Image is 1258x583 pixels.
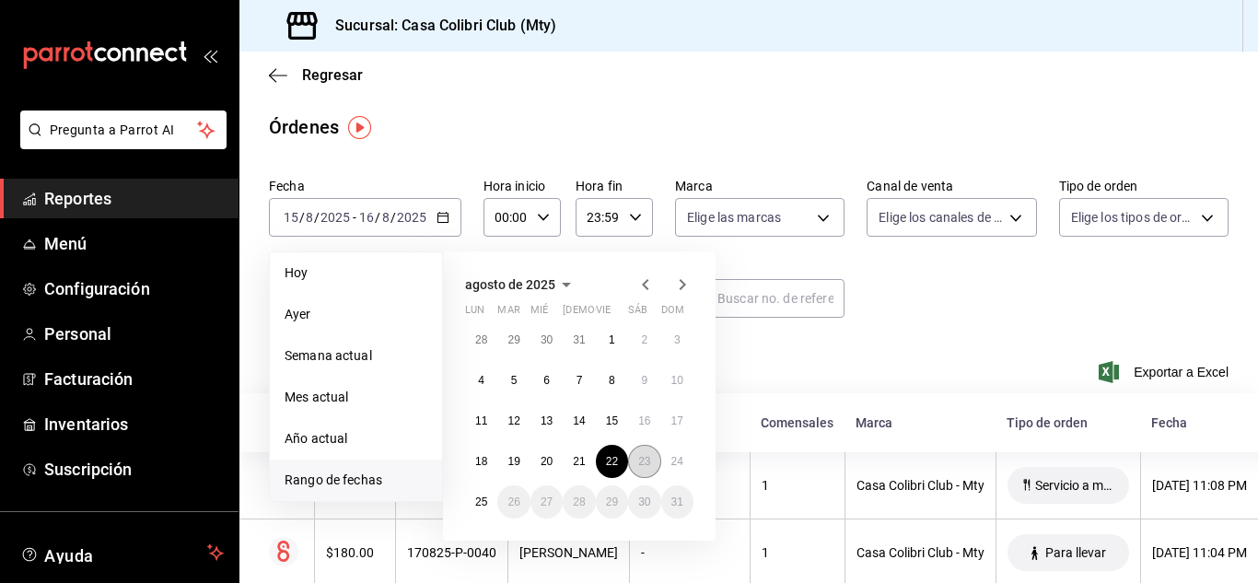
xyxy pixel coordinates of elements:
[641,374,647,387] abbr: 9 de agosto de 2025
[269,66,363,84] button: Regresar
[1152,545,1247,560] div: [DATE] 11:04 PM
[1102,361,1229,383] button: Exportar a Excel
[628,404,660,437] button: 16 de agosto de 2025
[573,414,585,427] abbr: 14 de agosto de 2025
[563,404,595,437] button: 14 de agosto de 2025
[285,346,427,366] span: Semana actual
[577,374,583,387] abbr: 7 de agosto de 2025
[563,445,595,478] button: 21 de agosto de 2025
[283,210,299,225] input: --
[285,429,427,449] span: Año actual
[563,485,595,519] button: 28 de agosto de 2025
[687,208,781,227] span: Elige las marcas
[44,321,224,346] span: Personal
[628,485,660,519] button: 30 de agosto de 2025
[285,305,427,324] span: Ayer
[285,388,427,407] span: Mes actual
[390,210,396,225] span: /
[353,210,356,225] span: -
[541,496,553,508] abbr: 27 de agosto de 2025
[50,121,198,140] span: Pregunta a Parrot AI
[671,496,683,508] abbr: 31 de agosto de 2025
[638,414,650,427] abbr: 16 de agosto de 2025
[671,374,683,387] abbr: 10 de agosto de 2025
[358,210,375,225] input: --
[497,445,530,478] button: 19 de agosto de 2025
[867,180,1036,192] label: Canal de venta
[573,496,585,508] abbr: 28 de agosto de 2025
[661,485,693,519] button: 31 de agosto de 2025
[596,323,628,356] button: 1 de agosto de 2025
[285,471,427,490] span: Rango de fechas
[507,455,519,468] abbr: 19 de agosto de 2025
[661,304,684,323] abbr: domingo
[465,485,497,519] button: 25 de agosto de 2025
[299,210,305,225] span: /
[483,180,561,192] label: Hora inicio
[44,412,224,437] span: Inventarios
[507,333,519,346] abbr: 29 de julio de 2025
[475,455,487,468] abbr: 18 de agosto de 2025
[519,545,618,560] div: [PERSON_NAME]
[44,276,224,301] span: Configuración
[465,277,555,292] span: agosto de 2025
[541,333,553,346] abbr: 30 de julio de 2025
[20,111,227,149] button: Pregunta a Parrot AI
[762,478,833,493] div: 1
[1007,415,1129,430] div: Tipo de orden
[348,116,371,139] img: Tooltip marker
[381,210,390,225] input: --
[269,180,461,192] label: Fecha
[596,364,628,397] button: 8 de agosto de 2025
[203,48,217,63] button: open_drawer_menu
[675,180,844,192] label: Marca
[596,445,628,478] button: 22 de agosto de 2025
[396,210,427,225] input: ----
[661,404,693,437] button: 17 de agosto de 2025
[543,374,550,387] abbr: 6 de agosto de 2025
[661,445,693,478] button: 24 de agosto de 2025
[497,404,530,437] button: 12 de agosto de 2025
[856,415,984,430] div: Marca
[628,304,647,323] abbr: sábado
[606,455,618,468] abbr: 22 de agosto de 2025
[44,457,224,482] span: Suscripción
[285,263,427,283] span: Hoy
[530,485,563,519] button: 27 de agosto de 2025
[375,210,380,225] span: /
[856,545,984,560] div: Casa Colibri Club - Mty
[628,323,660,356] button: 2 de agosto de 2025
[674,333,681,346] abbr: 3 de agosto de 2025
[530,445,563,478] button: 20 de agosto de 2025
[475,414,487,427] abbr: 11 de agosto de 2025
[1028,478,1122,493] span: Servicio a mesa
[879,208,1002,227] span: Elige los canales de venta
[628,445,660,478] button: 23 de agosto de 2025
[478,374,484,387] abbr: 4 de agosto de 2025
[269,113,339,141] div: Órdenes
[326,545,384,560] div: $180.00
[507,496,519,508] abbr: 26 de agosto de 2025
[762,545,833,560] div: 1
[671,455,683,468] abbr: 24 de agosto de 2025
[576,180,653,192] label: Hora fin
[530,304,548,323] abbr: miércoles
[465,274,577,296] button: agosto de 2025
[661,323,693,356] button: 3 de agosto de 2025
[596,304,611,323] abbr: viernes
[661,364,693,397] button: 10 de agosto de 2025
[641,333,647,346] abbr: 2 de agosto de 2025
[465,445,497,478] button: 18 de agosto de 2025
[717,280,844,317] input: Buscar no. de referencia
[475,333,487,346] abbr: 28 de julio de 2025
[596,485,628,519] button: 29 de agosto de 2025
[465,323,497,356] button: 28 de julio de 2025
[305,210,314,225] input: --
[628,364,660,397] button: 9 de agosto de 2025
[671,414,683,427] abbr: 17 de agosto de 2025
[563,304,671,323] abbr: jueves
[606,496,618,508] abbr: 29 de agosto de 2025
[541,414,553,427] abbr: 13 de agosto de 2025
[407,545,496,560] div: 170825-P-0040
[606,414,618,427] abbr: 15 de agosto de 2025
